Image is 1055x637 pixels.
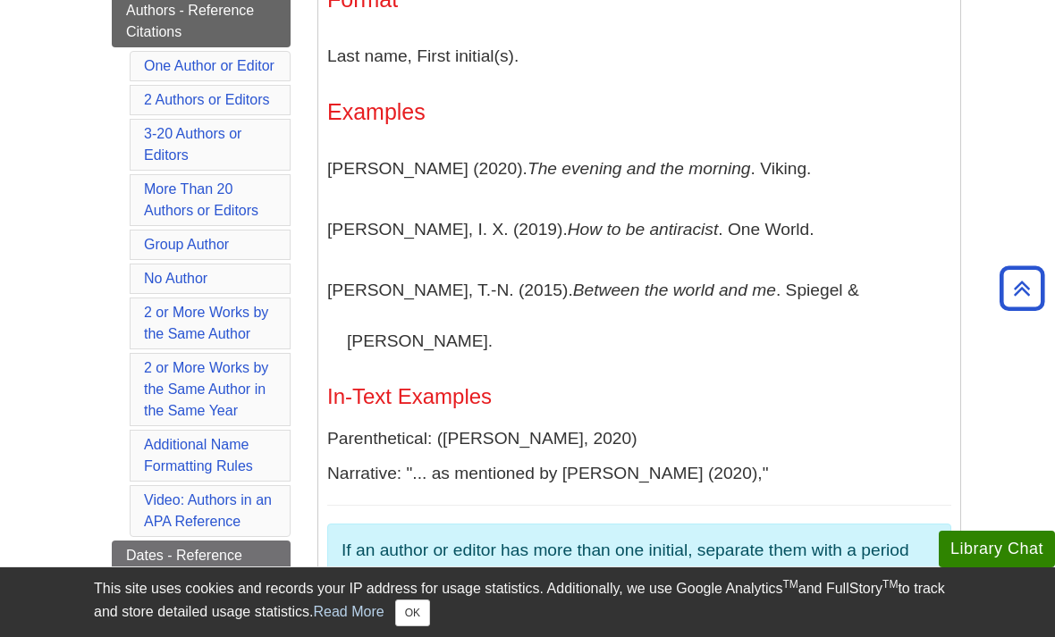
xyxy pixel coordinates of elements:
[327,385,951,408] h4: In-Text Examples
[782,578,798,591] sup: TM
[144,492,272,529] a: Video: Authors in an APA Reference
[327,461,951,487] p: Narrative: "... as mentioned by [PERSON_NAME] (2020),"
[395,599,430,626] button: Close
[144,126,241,163] a: 3-20 Authors or Editors
[327,99,951,125] h3: Examples
[573,281,776,299] i: Between the world and me
[144,305,268,341] a: 2 or More Works by the Same Author
[313,604,384,619] a: Read More
[144,437,253,474] a: Additional Name Formatting Rules
[144,92,270,107] a: 2 Authors or Editors
[144,237,229,252] a: Group Author
[882,578,898,591] sup: TM
[144,271,207,286] a: No Author
[144,58,274,73] a: One Author or Editor
[327,264,951,367] p: [PERSON_NAME], T.-N. (2015). . Spiegel & [PERSON_NAME].
[327,143,951,195] p: [PERSON_NAME] (2020). . Viking.
[144,181,258,218] a: More Than 20 Authors or Editors
[327,426,951,452] p: Parenthetical: ([PERSON_NAME], 2020)
[144,360,268,418] a: 2 or More Works by the Same Author in the Same Year
[568,220,719,239] i: How to be antiracist
[939,531,1055,567] button: Library Chat
[94,578,961,626] div: This site uses cookies and records your IP address for usage statistics. Additionally, we use Goo...
[327,30,951,82] p: Last name, First initial(s).
[527,159,751,178] i: The evening and the morning
[112,541,291,592] a: Dates - Reference Citations
[993,276,1051,300] a: Back to Top
[327,204,951,256] p: [PERSON_NAME], I. X. (2019). . One World.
